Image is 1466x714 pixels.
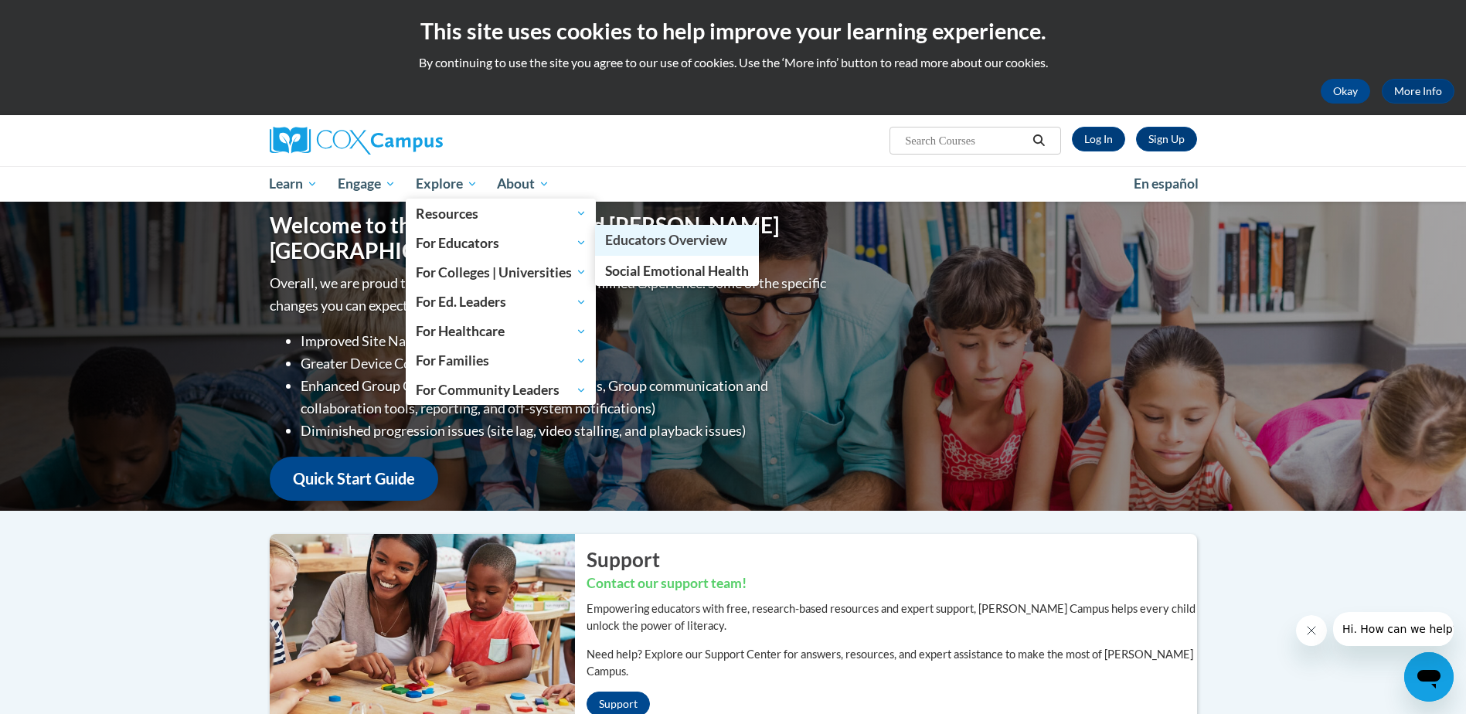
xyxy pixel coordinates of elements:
[406,376,597,405] a: For Community Leaders
[269,175,318,193] span: Learn
[260,166,328,202] a: Learn
[416,352,587,370] span: For Families
[12,54,1454,71] p: By continuing to use the site you agree to our use of cookies. Use the ‘More info’ button to read...
[416,175,478,193] span: Explore
[487,166,560,202] a: About
[605,232,727,248] span: Educators Overview
[1333,612,1454,646] iframe: Message from company
[301,330,830,352] li: Improved Site Navigation
[1321,79,1370,104] button: Okay
[270,457,438,501] a: Quick Start Guide
[406,257,597,287] a: For Colleges | Universities
[9,11,125,23] span: Hi. How can we help?
[595,225,759,255] a: Educators Overview
[406,346,597,376] a: For Families
[1296,615,1327,646] iframe: Close message
[270,127,443,155] img: Cox Campus
[1134,175,1199,192] span: En español
[301,375,830,420] li: Enhanced Group Collaboration Tools (Action plans, Group communication and collaboration tools, re...
[903,131,1027,150] input: Search Courses
[270,127,563,155] a: Cox Campus
[1124,168,1209,200] a: En español
[406,199,597,228] a: Resources
[247,166,1220,202] div: Main menu
[416,293,587,311] span: For Ed. Leaders
[270,212,830,264] h1: Welcome to the new and improved [PERSON_NAME][GEOGRAPHIC_DATA]
[406,166,488,202] a: Explore
[416,233,587,252] span: For Educators
[605,263,749,279] span: Social Emotional Health
[12,15,1454,46] h2: This site uses cookies to help improve your learning experience.
[587,600,1197,634] p: Empowering educators with free, research-based resources and expert support, [PERSON_NAME] Campus...
[1404,652,1454,702] iframe: Button to launch messaging window
[301,352,830,375] li: Greater Device Compatibility
[1072,127,1125,151] a: Log In
[301,420,830,442] li: Diminished progression issues (site lag, video stalling, and playback issues)
[587,546,1197,573] h2: Support
[587,646,1197,680] p: Need help? Explore our Support Center for answers, resources, and expert assistance to make the m...
[595,256,759,286] a: Social Emotional Health
[587,574,1197,593] h3: Contact our support team!
[270,272,830,317] p: Overall, we are proud to provide you with a more streamlined experience. Some of the specific cha...
[406,287,597,317] a: For Ed. Leaders
[1136,127,1197,151] a: Register
[328,166,406,202] a: Engage
[1382,79,1454,104] a: More Info
[406,317,597,346] a: For Healthcare
[416,381,587,399] span: For Community Leaders
[416,263,587,281] span: For Colleges | Universities
[1027,131,1050,150] button: Search
[416,322,587,341] span: For Healthcare
[416,204,587,223] span: Resources
[406,228,597,257] a: For Educators
[338,175,396,193] span: Engage
[497,175,549,193] span: About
